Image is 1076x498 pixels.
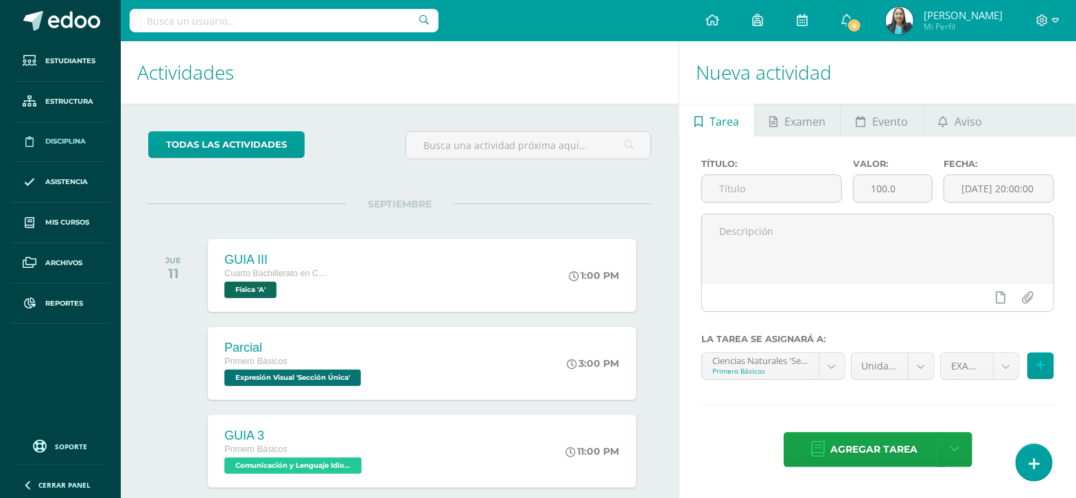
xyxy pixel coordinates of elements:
[16,436,104,455] a: Soporte
[224,253,327,267] div: GUIA III
[944,159,1054,169] label: Fecha:
[11,203,110,243] a: Mis cursos
[570,269,620,282] div: 1:00 PM
[568,357,620,370] div: 3:00 PM
[165,256,181,265] div: JUE
[784,105,826,138] span: Examen
[854,175,932,202] input: Puntos máximos
[45,217,89,228] span: Mis cursos
[710,105,739,138] span: Tarea
[862,353,898,379] span: Unidad 4
[702,175,841,202] input: Título
[847,18,862,33] span: 9
[38,480,91,490] span: Cerrar panel
[45,136,86,147] span: Disciplina
[941,353,1019,379] a: EXAMEN (30.0pts)
[11,284,110,324] a: Reportes
[696,41,1060,104] h1: Nueva actividad
[755,104,841,137] a: Examen
[45,177,88,188] span: Asistencia
[831,433,918,466] span: Agregar tarea
[11,82,110,122] a: Estructura
[886,7,913,34] img: dc7d38de1d5b52360c8bb618cee5abea.png
[224,269,327,278] span: Cuarto Bachillerato en Ciencias Biológicas [PERSON_NAME]. CCLL en Ciencias Biológicas
[701,159,842,169] label: Título:
[56,442,88,451] span: Soporte
[702,353,844,379] a: Ciencias Naturales 'Sección Única'Primero Básicos
[944,175,1053,202] input: Fecha de entrega
[224,341,364,355] div: Parcial
[11,162,110,203] a: Asistencia
[224,457,362,474] span: Comunicación y Lenguaje Idioma Extranjero 'Sección Única'
[679,104,753,137] a: Tarea
[45,298,83,309] span: Reportes
[45,96,93,107] span: Estructura
[11,122,110,163] a: Disciplina
[924,8,1003,22] span: [PERSON_NAME]
[224,444,288,454] span: Primero Básicos
[346,198,454,210] span: SEPTIEMBRE
[951,353,983,379] span: EXAMEN (30.0pts)
[924,104,997,137] a: Aviso
[924,21,1003,32] span: Mi Perfil
[841,104,923,137] a: Evento
[137,41,662,104] h1: Actividades
[224,429,365,443] div: GUIA 3
[712,366,808,376] div: Primero Básicos
[406,132,651,159] input: Busca una actividad próxima aquí...
[852,353,934,379] a: Unidad 4
[224,282,277,298] span: Física 'A'
[45,56,95,67] span: Estudiantes
[872,105,908,138] span: Evento
[165,265,181,282] div: 11
[712,353,808,366] div: Ciencias Naturales 'Sección Única'
[130,9,438,32] input: Busca un usuario...
[955,105,982,138] span: Aviso
[701,334,1054,344] label: La tarea se asignará a:
[853,159,933,169] label: Valor:
[148,131,305,158] a: todas las Actividades
[566,445,620,457] div: 11:00 PM
[11,41,110,82] a: Estudiantes
[224,370,361,386] span: Expresión Visual 'Sección Única'
[224,356,288,366] span: Primero Básicos
[45,258,82,269] span: Archivos
[11,243,110,284] a: Archivos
